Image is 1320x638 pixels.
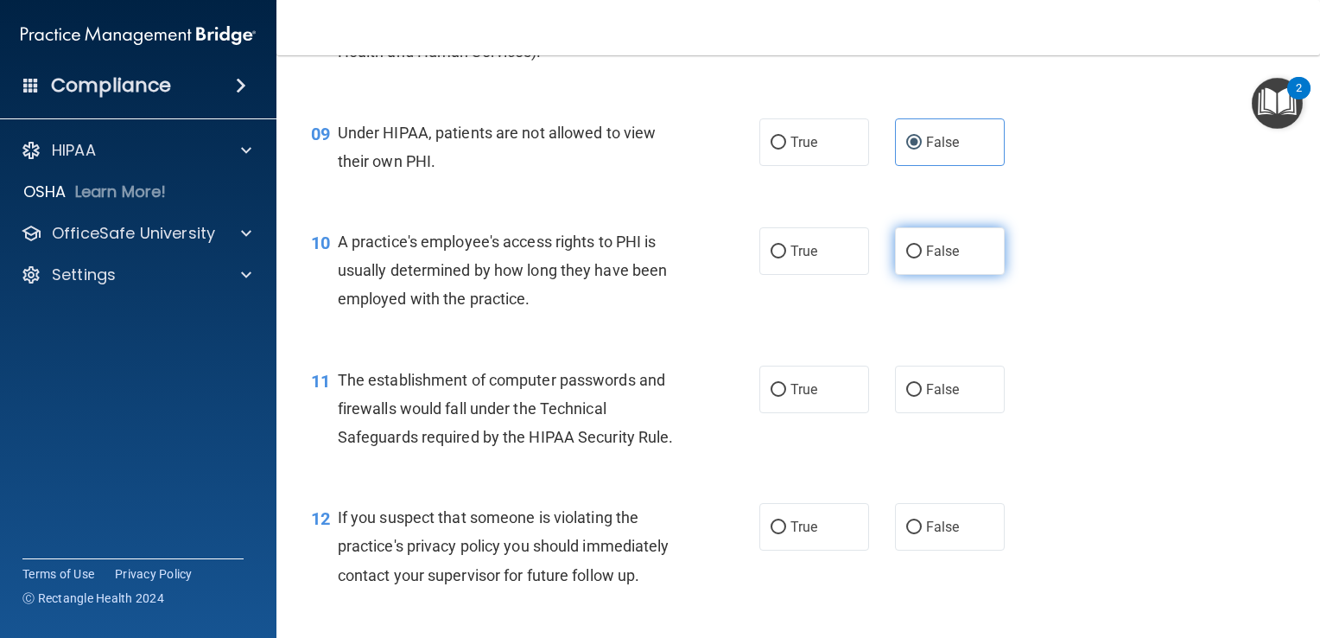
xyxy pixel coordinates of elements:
[311,233,330,253] span: 10
[771,137,786,150] input: True
[52,140,96,161] p: HIPAA
[338,124,657,170] span: Under HIPAA, patients are not allowed to view their own PHI.
[1252,78,1303,129] button: Open Resource Center, 2 new notifications
[771,521,786,534] input: True
[906,246,922,258] input: False
[926,519,960,535] span: False
[21,223,251,244] a: OfficeSafe University
[906,384,922,397] input: False
[52,223,215,244] p: OfficeSafe University
[51,73,171,98] h4: Compliance
[23,182,67,202] p: OSHA
[311,371,330,392] span: 11
[926,381,960,398] span: False
[338,508,670,584] span: If you suspect that someone is violating the practice's privacy policy you should immediately con...
[52,265,116,285] p: Settings
[1234,520,1299,586] iframe: Drift Widget Chat Controller
[21,140,251,161] a: HIPAA
[926,134,960,150] span: False
[311,124,330,144] span: 09
[790,134,817,150] span: True
[22,590,164,607] span: Ⓒ Rectangle Health 2024
[311,508,330,529] span: 12
[790,381,817,398] span: True
[906,137,922,150] input: False
[22,565,94,583] a: Terms of Use
[338,371,674,446] span: The establishment of computer passwords and firewalls would fall under the Technical Safeguards r...
[790,243,817,259] span: True
[115,565,193,583] a: Privacy Policy
[1296,88,1302,111] div: 2
[906,521,922,534] input: False
[21,18,256,53] img: PMB logo
[21,265,251,285] a: Settings
[771,384,786,397] input: True
[926,243,960,259] span: False
[771,246,786,258] input: True
[790,519,817,535] span: True
[75,182,167,202] p: Learn More!
[338,233,668,308] span: A practice's employee's access rights to PHI is usually determined by how long they have been emp...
